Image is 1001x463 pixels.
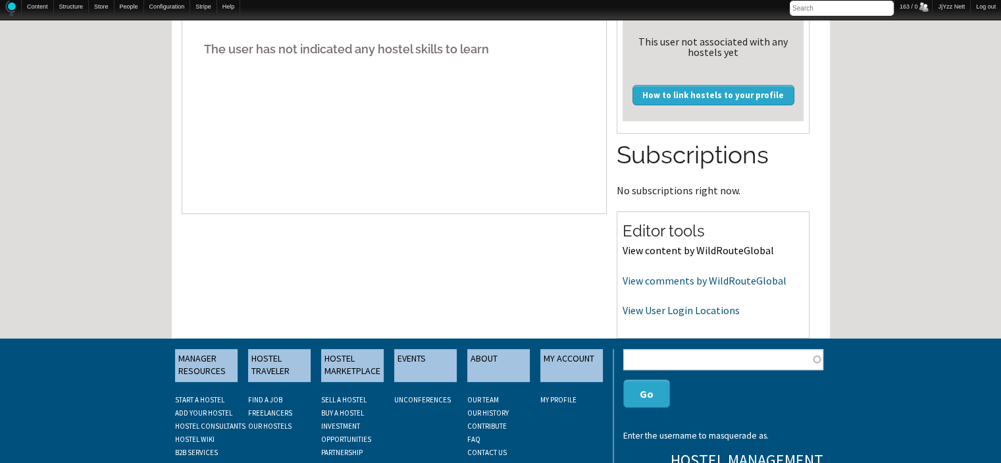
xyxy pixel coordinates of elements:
[321,408,364,418] a: BUY A HOSTEL
[5,1,16,16] img: Home
[623,244,774,257] a: View content by WildRouteGlobal
[632,85,794,105] a: How to link hostels to your profile
[467,422,507,431] a: CONTRIBUTE
[248,349,311,382] a: HOSTEL TRAVELER
[248,408,292,418] a: FREELANCERS
[394,349,457,382] a: EVENTS
[394,395,451,404] a: UNCONFERENCES
[248,395,282,404] a: FIND A JOB
[467,349,530,382] a: ABOUT
[175,422,245,431] a: HOSTEL CONSULTANTS
[623,274,786,287] a: View comments by WildRouteGlobal
[623,379,670,408] button: Go
[623,220,804,242] h2: Editor tools
[248,422,292,431] a: OUR HOSTELS
[467,448,507,457] a: CONTACT US
[540,395,577,404] a: My Profile
[175,395,224,404] a: START A HOSTEL
[175,435,215,444] a: HOSTEL WIKI
[540,349,603,382] a: MY ACCOUNT
[790,1,894,16] input: Search
[175,448,218,457] a: B2B SERVICES
[175,349,238,382] a: MANAGER RESOURCES
[617,138,809,173] h2: Subscriptions
[321,349,384,382] a: HOSTEL MARKETPLACE
[321,422,371,444] a: INVESTMENT OPPORTUNITIES
[467,435,480,444] a: FAQ
[623,304,740,317] a: View User Login Locations
[321,395,367,404] a: SELL A HOSTEL
[467,408,509,418] a: OUR HISTORY
[628,36,798,57] div: This user not associated with any hostels yet
[175,408,232,418] a: ADD YOUR HOSTEL
[617,138,809,195] section: No subscriptions right now.
[467,395,499,404] a: OUR TEAM
[192,29,597,69] h5: The user has not indicated any hostel skills to learn
[623,431,823,441] div: Enter the username to masquerade as.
